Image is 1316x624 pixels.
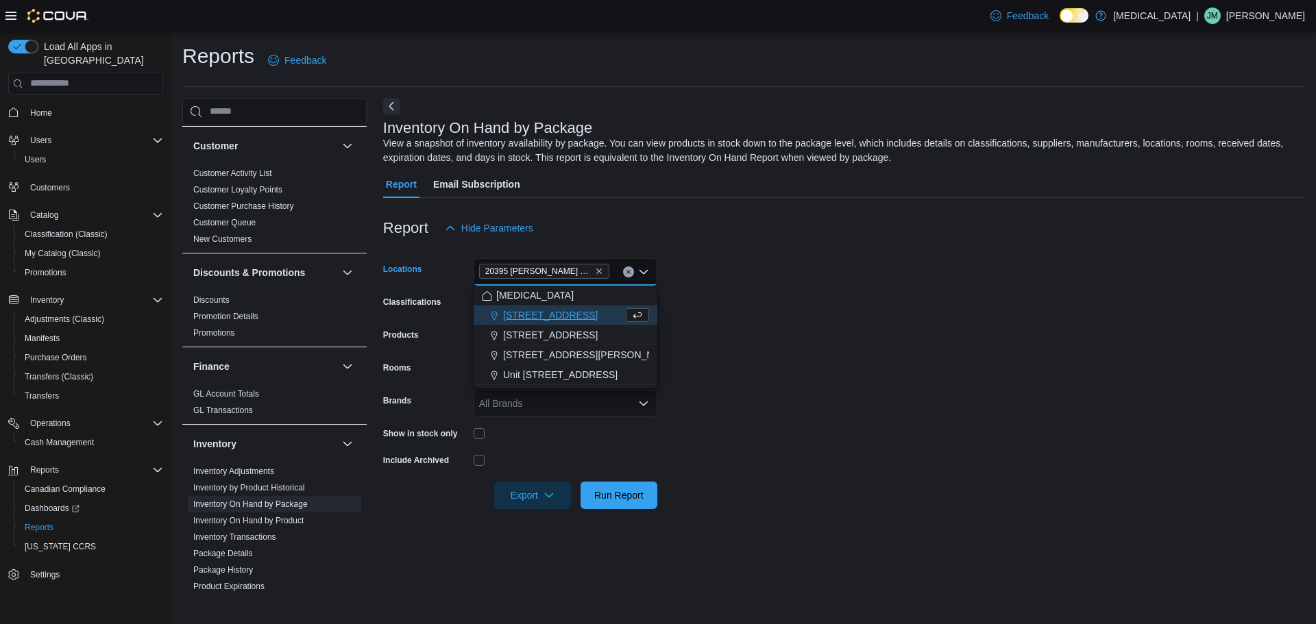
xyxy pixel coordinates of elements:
span: Catalog [30,210,58,221]
span: Canadian Compliance [19,481,163,497]
a: Users [19,151,51,168]
h3: Inventory [193,437,236,451]
a: Classification (Classic) [19,226,113,242]
span: Cash Management [25,437,94,448]
a: [US_STATE] CCRS [19,538,101,555]
a: GL Account Totals [193,389,259,399]
a: Inventory On Hand by Package [193,499,308,509]
span: Home [30,108,52,118]
button: Operations [25,415,76,432]
button: Manifests [14,329,169,348]
span: Export [502,482,563,509]
button: Catalog [3,205,169,225]
button: Discounts & Promotions [339,264,356,281]
a: Promotion Details [193,312,258,321]
a: Inventory Transactions [193,532,276,542]
img: Cova [27,9,88,23]
a: Feedback [263,47,332,74]
span: Promotions [25,267,66,278]
button: Next [383,98,400,114]
div: Finance [182,386,367,424]
span: Reports [25,522,53,533]
a: Inventory Adjustments [193,466,274,476]
button: Catalog [25,207,64,223]
span: Inventory Transactions [193,532,276,542]
button: Inventory [339,436,356,452]
span: Washington CCRS [19,538,163,555]
a: Customer Queue [193,218,256,227]
nav: Complex example [8,97,163,621]
button: [STREET_ADDRESS][PERSON_NAME] [474,345,657,365]
button: Cash Management [14,433,169,452]
span: Transfers (Classic) [25,371,93,382]
span: Users [19,151,163,168]
a: Purchase Orders [19,349,93,366]
span: Promotion Details [193,311,258,322]
div: Customer [182,165,367,253]
label: Products [383,329,419,340]
span: Hide Parameters [461,221,533,235]
button: [MEDICAL_DATA] [474,286,657,305]
button: Inventory [3,290,169,310]
h1: Reports [182,42,254,70]
a: Inventory by Product Historical [193,483,305,492]
button: Customers [3,177,169,197]
span: Reports [19,519,163,536]
span: [MEDICAL_DATA] [496,288,574,302]
button: Hide Parameters [439,214,539,242]
a: Promotions [193,328,235,338]
button: Discounts & Promotions [193,266,337,279]
div: View a snapshot of inventory availability by package. You can view products in stock down to the ... [383,136,1298,165]
a: Transfers (Classic) [19,369,99,385]
h3: Finance [193,360,230,373]
button: Settings [3,564,169,584]
span: Inventory Adjustments [193,466,274,477]
a: New Customers [193,234,252,244]
span: Feedback [284,53,326,67]
span: Email Subscription [433,171,520,198]
a: Dashboards [19,500,85,516]
a: My Catalog (Classic) [19,245,106,262]
span: Transfers [19,388,163,404]
button: Customer [193,139,337,153]
a: Reports [19,519,59,536]
button: Close list of options [638,266,649,277]
input: Dark Mode [1060,8,1088,23]
span: My Catalog (Classic) [25,248,101,259]
label: Include Archived [383,455,449,466]
p: [PERSON_NAME] [1226,8,1305,24]
a: Canadian Compliance [19,481,111,497]
label: Locations [383,264,422,275]
span: Cash Management [19,434,163,451]
span: Reports [25,462,163,478]
span: Inventory On Hand by Product [193,515,304,526]
span: Inventory On Hand by Package [193,499,308,510]
span: Settings [25,566,163,583]
span: Users [25,132,163,149]
h3: Customer [193,139,238,153]
button: My Catalog (Classic) [14,244,169,263]
button: Export [494,482,571,509]
a: Customer Loyalty Points [193,185,282,195]
span: Purchase Orders [25,352,87,363]
span: Run Report [594,488,644,502]
button: [STREET_ADDRESS] [474,325,657,345]
button: Classification (Classic) [14,225,169,244]
a: Customer Purchase History [193,201,294,211]
span: Users [25,154,46,165]
span: 20395 [PERSON_NAME] Hwy [485,264,592,278]
span: Promotions [19,264,163,281]
h3: Inventory On Hand by Package [383,120,593,136]
button: Transfers (Classic) [14,367,169,386]
a: Package History [193,565,253,575]
a: Feedback [985,2,1054,29]
span: Manifests [19,330,163,347]
span: Customers [25,179,163,196]
span: Feedback [1007,9,1049,23]
span: Product Expirations [193,581,265,592]
button: Home [3,103,169,123]
span: 20395 Lougheed Hwy [479,264,609,279]
label: Rooms [383,362,411,373]
a: Product Expirations [193,582,265,591]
